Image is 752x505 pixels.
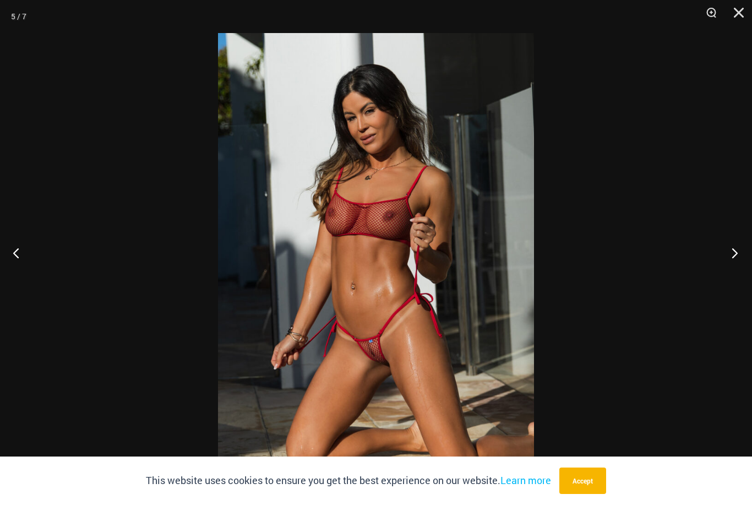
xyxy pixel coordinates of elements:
[11,8,26,25] div: 5 / 7
[711,225,752,280] button: Next
[146,473,551,489] p: This website uses cookies to ensure you get the best experience on our website.
[500,474,551,487] a: Learn more
[559,468,606,494] button: Accept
